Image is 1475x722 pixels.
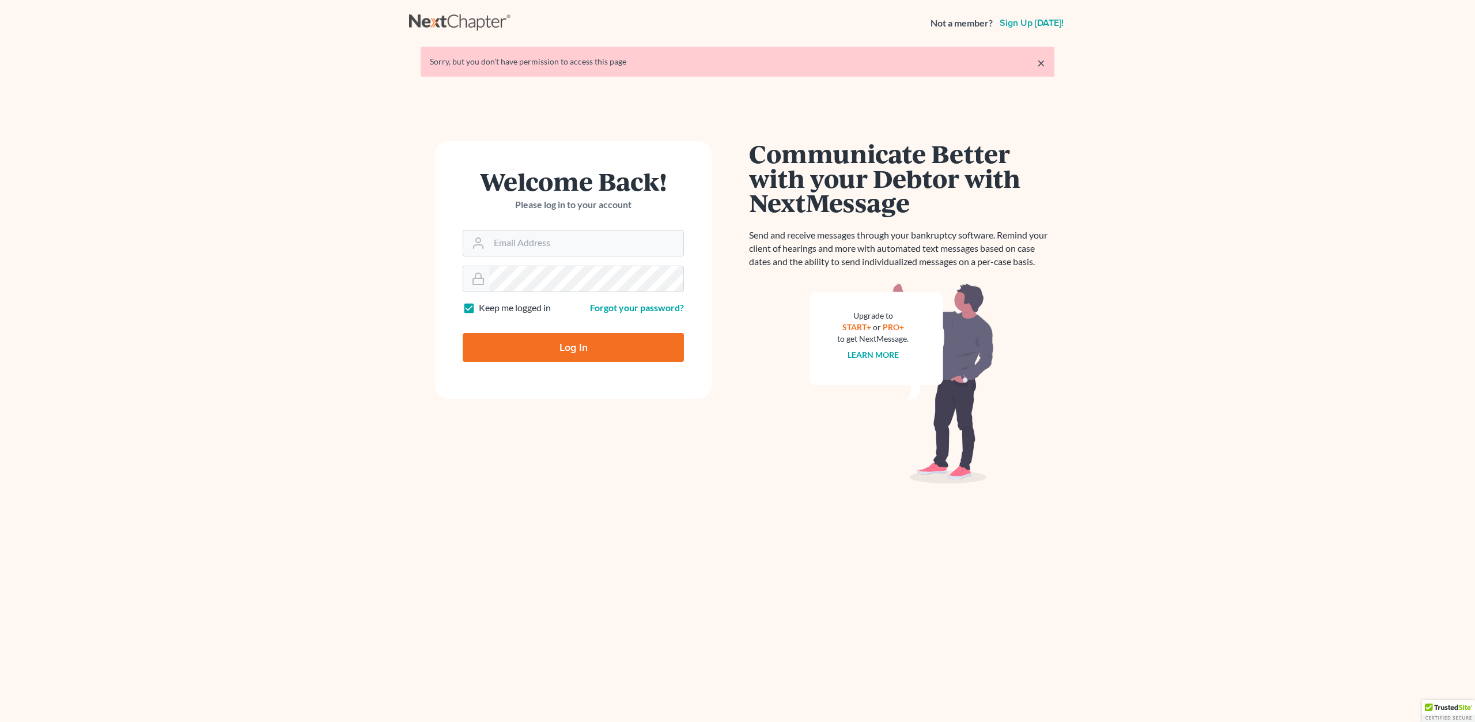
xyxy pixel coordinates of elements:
h1: Communicate Better with your Debtor with NextMessage [749,141,1054,215]
p: Send and receive messages through your bankruptcy software. Remind your client of hearings and mo... [749,229,1054,269]
img: nextmessage_bg-59042aed3d76b12b5cd301f8e5b87938c9018125f34e5fa2b7a6b67550977c72.svg [810,282,994,484]
div: Sorry, but you don't have permission to access this page [430,56,1045,67]
label: Keep me logged in [479,301,551,315]
div: Upgrade to [837,310,909,322]
h1: Welcome Back! [463,169,684,194]
span: or [873,322,881,332]
input: Email Address [489,230,683,256]
a: PRO+ [883,322,904,332]
div: to get NextMessage. [837,333,909,345]
a: START+ [842,322,871,332]
p: Please log in to your account [463,198,684,211]
strong: Not a member? [931,17,993,30]
a: Learn more [848,350,899,360]
a: Forgot your password? [590,302,684,313]
a: Sign up [DATE]! [997,18,1066,28]
a: × [1037,56,1045,70]
input: Log In [463,333,684,362]
div: TrustedSite Certified [1422,700,1475,722]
